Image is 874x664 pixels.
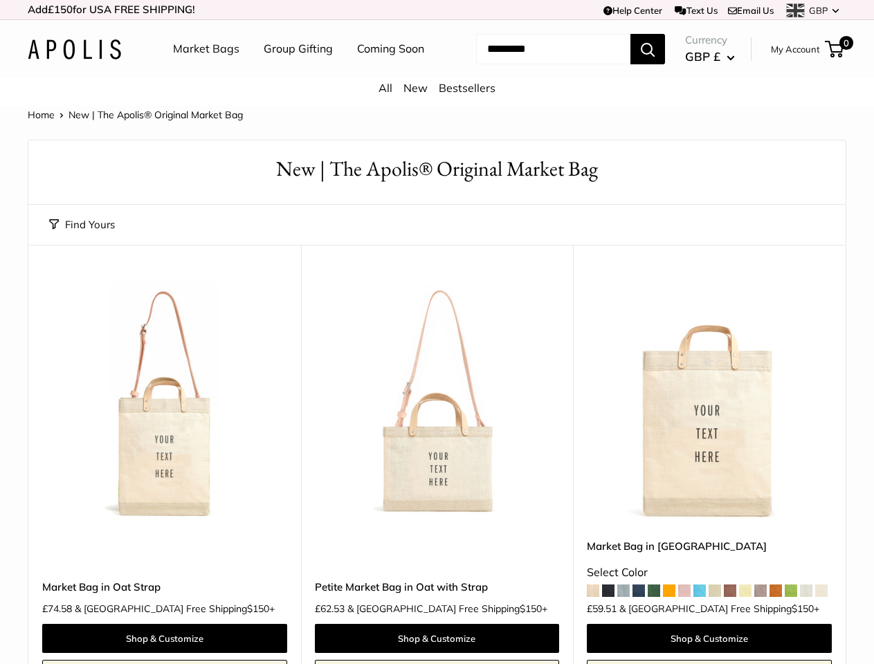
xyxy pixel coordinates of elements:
[587,624,832,653] a: Shop & Customize
[42,279,287,524] img: Market Bag in Oat Strap
[619,604,819,614] span: & [GEOGRAPHIC_DATA] Free Shipping +
[685,49,720,64] span: GBP £
[587,279,832,524] a: Market Bag in OatMarket Bag in Oat
[315,279,560,524] img: Petite Market Bag in Oat with Strap
[315,604,345,614] span: £62.53
[28,106,243,124] nav: Breadcrumb
[49,215,115,234] button: Find Yours
[476,34,630,64] input: Search...
[42,579,287,595] a: Market Bag in Oat Strap
[403,81,428,95] a: New
[809,5,828,16] span: GBP
[315,579,560,595] a: Petite Market Bag in Oat with Strap
[771,41,820,57] a: My Account
[675,5,717,16] a: Text Us
[520,602,542,615] span: $150
[28,39,121,59] img: Apolis
[42,604,72,614] span: £74.58
[685,30,735,50] span: Currency
[792,602,814,615] span: $150
[587,538,832,554] a: Market Bag in [GEOGRAPHIC_DATA]
[347,604,547,614] span: & [GEOGRAPHIC_DATA] Free Shipping +
[75,604,275,614] span: & [GEOGRAPHIC_DATA] Free Shipping +
[685,46,735,68] button: GBP £
[439,81,495,95] a: Bestsellers
[826,41,844,57] a: 0
[587,279,832,524] img: Market Bag in Oat
[264,39,333,59] a: Group Gifting
[587,604,617,614] span: £59.51
[357,39,424,59] a: Coming Soon
[49,154,825,184] h1: New | The Apolis® Original Market Bag
[603,5,662,16] a: Help Center
[48,3,73,16] span: £150
[173,39,239,59] a: Market Bags
[42,624,287,653] a: Shop & Customize
[379,81,392,95] a: All
[42,279,287,524] a: Market Bag in Oat StrapMarket Bag in Oat Strap
[839,36,853,50] span: 0
[587,562,832,583] div: Select Color
[315,279,560,524] a: Petite Market Bag in Oat with StrapPetite Market Bag in Oat with Strap
[630,34,665,64] button: Search
[728,5,774,16] a: Email Us
[247,602,269,615] span: $150
[315,624,560,653] a: Shop & Customize
[28,109,55,121] a: Home
[69,109,243,121] span: New | The Apolis® Original Market Bag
